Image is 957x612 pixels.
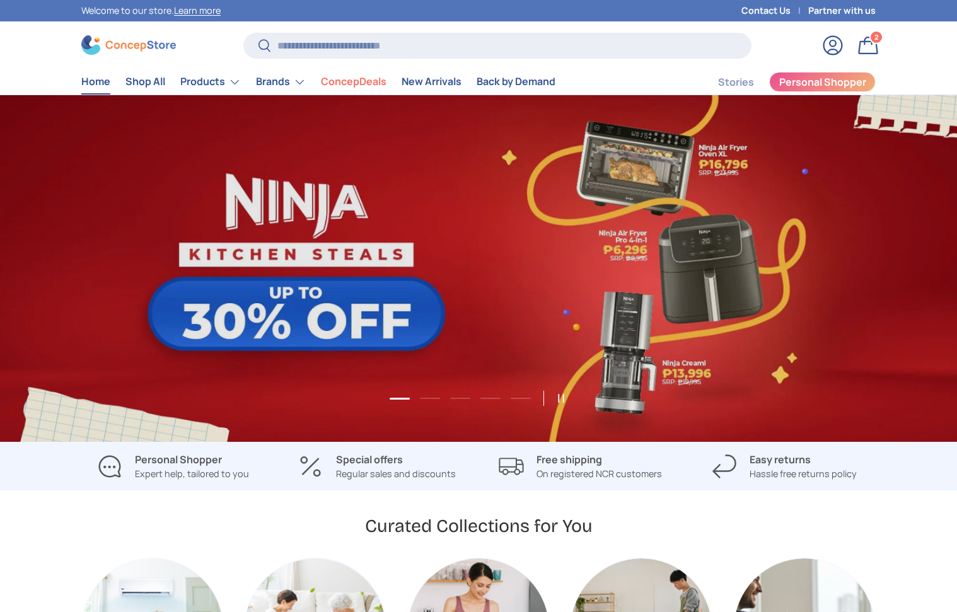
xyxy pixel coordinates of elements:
[536,453,602,466] strong: Free shipping
[365,514,593,538] h2: Curated Collections for You
[336,453,403,466] strong: Special offers
[336,467,456,481] p: Regular sales and discounts
[125,69,165,94] a: Shop All
[173,69,248,95] summary: Products
[402,69,461,94] a: New Arrivals
[874,32,879,42] span: 2
[180,69,241,95] a: Products
[808,4,876,18] a: Partner with us
[135,467,249,481] p: Expert help, tailored to you
[135,453,222,466] strong: Personal Shopper
[81,452,265,481] a: Personal Shopper Expert help, tailored to you
[256,69,306,95] a: Brands
[489,452,672,481] a: Free shipping On registered NCR customers
[769,72,876,92] a: Personal Shopper
[248,69,313,95] summary: Brands
[750,453,811,466] strong: Easy returns
[81,69,110,94] a: Home
[285,452,468,481] a: Special offers Regular sales and discounts
[692,452,876,481] a: Easy returns Hassle free returns policy
[81,4,221,18] p: Welcome to our store.
[81,35,176,55] img: ConcepStore
[321,69,386,94] a: ConcepDeals
[81,69,555,95] nav: Primary
[477,69,555,94] a: Back by Demand
[536,467,662,481] p: On registered NCR customers
[750,467,857,481] p: Hassle free returns policy
[779,77,866,87] span: Personal Shopper
[741,4,808,18] a: Contact Us
[688,69,876,95] nav: Secondary
[718,70,754,95] a: Stories
[174,4,221,16] a: Learn more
